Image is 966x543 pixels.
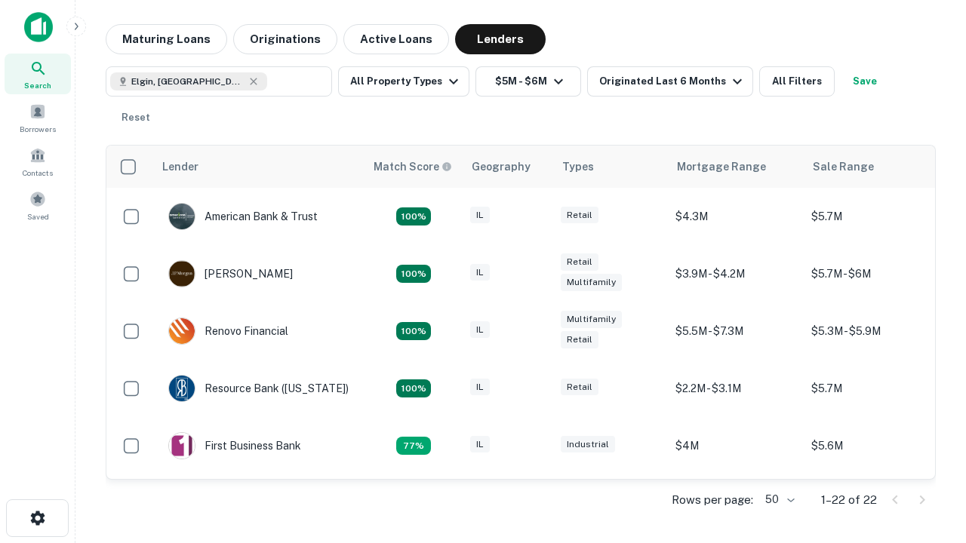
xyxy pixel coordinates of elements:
div: Matching Properties: 4, hasApolloMatch: undefined [396,322,431,340]
div: Capitalize uses an advanced AI algorithm to match your search with the best lender. The match sco... [374,158,452,175]
div: Retail [561,253,598,271]
button: Originated Last 6 Months [587,66,753,97]
td: $5.7M [804,188,940,245]
td: $5.3M - $5.9M [804,302,940,360]
span: Elgin, [GEOGRAPHIC_DATA], [GEOGRAPHIC_DATA] [131,75,245,88]
div: Multifamily [561,311,622,328]
button: All Filters [759,66,835,97]
a: Saved [5,185,71,225]
div: Matching Properties: 7, hasApolloMatch: undefined [396,207,431,225]
p: Rows per page: [672,491,753,509]
td: $5.1M [804,474,940,532]
button: Reset [112,103,160,133]
div: Retail [561,379,598,396]
div: Renovo Financial [168,318,288,345]
div: Resource Bank ([US_STATE]) [168,375,349,402]
div: American Bank & Trust [168,203,318,230]
button: $5M - $6M [475,66,581,97]
div: IL [470,436,490,453]
td: $4M [668,417,804,474]
div: Geography [472,158,531,176]
div: First Business Bank [168,432,301,459]
a: Contacts [5,141,71,182]
td: $5.7M - $6M [804,245,940,302]
div: Retail [561,331,598,348]
p: 1–22 of 22 [821,491,877,509]
img: picture [169,261,195,287]
span: Borrowers [20,123,56,135]
td: $3.1M [668,474,804,532]
div: IL [470,264,490,281]
iframe: Chat Widget [891,422,966,495]
div: Matching Properties: 4, hasApolloMatch: undefined [396,265,431,283]
button: Maturing Loans [106,24,227,54]
td: $5.7M [804,360,940,417]
td: $2.2M - $3.1M [668,360,804,417]
div: IL [470,379,490,396]
th: Lender [153,146,365,188]
img: picture [169,204,195,229]
a: Search [5,54,71,94]
div: Matching Properties: 3, hasApolloMatch: undefined [396,437,431,455]
td: $5.6M [804,417,940,474]
button: Lenders [455,24,546,54]
button: Originations [233,24,337,54]
div: 50 [759,489,797,511]
th: Geography [463,146,553,188]
div: Originated Last 6 Months [599,72,746,90]
div: Matching Properties: 4, hasApolloMatch: undefined [396,379,431,397]
th: Capitalize uses an advanced AI algorithm to match your search with the best lender. The match sco... [365,146,463,188]
button: Save your search to get updates of matches that match your search criteria. [841,66,889,97]
div: Retail [561,207,598,224]
img: picture [169,318,195,344]
a: Borrowers [5,97,71,138]
img: capitalize-icon.png [24,12,53,42]
span: Search [24,79,51,91]
div: IL [470,207,490,224]
div: Industrial [561,436,615,453]
span: Contacts [23,167,53,179]
button: All Property Types [338,66,469,97]
div: [PERSON_NAME] [168,260,293,287]
td: $5.5M - $7.3M [668,302,804,360]
th: Sale Range [804,146,940,188]
td: $3.9M - $4.2M [668,245,804,302]
button: Active Loans [343,24,449,54]
div: Lender [162,158,198,176]
div: Sale Range [813,158,874,176]
div: IL [470,321,490,339]
td: $4.3M [668,188,804,245]
th: Types [553,146,668,188]
img: picture [169,433,195,459]
h6: Match Score [374,158,449,175]
th: Mortgage Range [668,146,804,188]
div: Mortgage Range [677,158,766,176]
div: Types [562,158,594,176]
div: Multifamily [561,274,622,291]
img: picture [169,376,195,401]
span: Saved [27,210,49,222]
